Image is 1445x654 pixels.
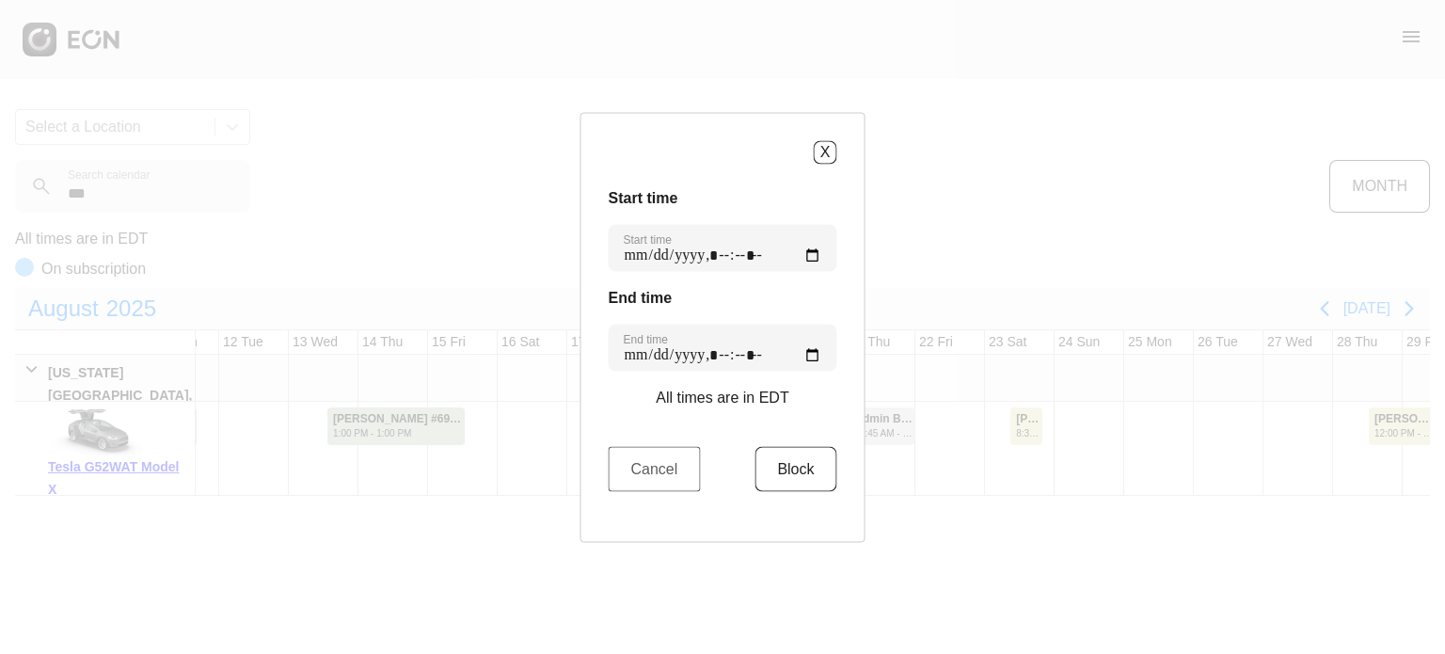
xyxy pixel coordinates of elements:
button: Cancel [609,446,701,491]
label: End time [624,331,668,346]
button: X [814,140,837,164]
h3: End time [609,286,837,309]
h3: Start time [609,186,837,209]
label: Start time [624,231,672,247]
p: All times are in EDT [656,386,788,408]
button: Block [754,446,836,491]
